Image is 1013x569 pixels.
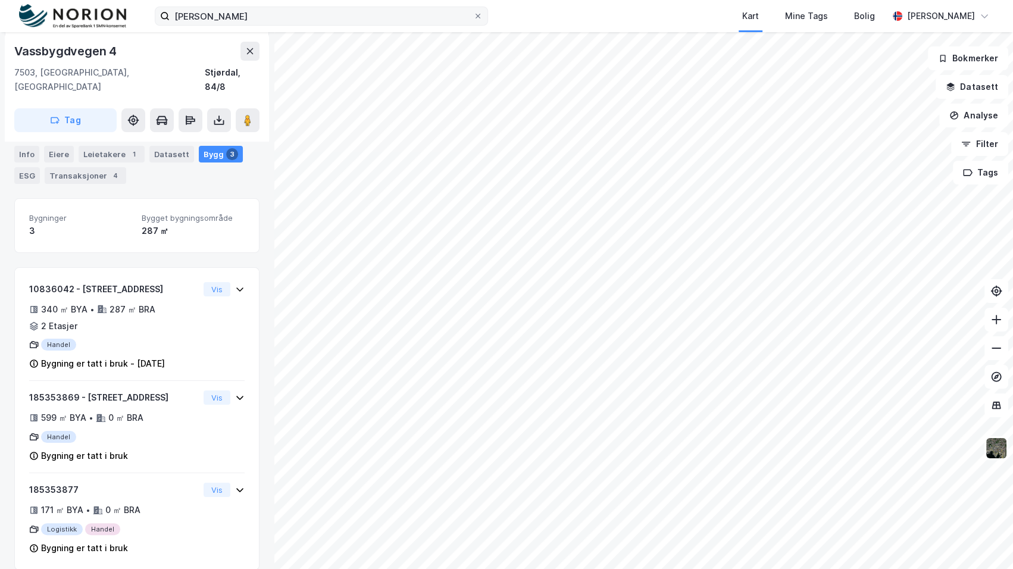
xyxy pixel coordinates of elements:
[14,42,119,61] div: Vassbygdvegen 4
[204,390,230,405] button: Vis
[226,148,238,160] div: 3
[110,170,121,182] div: 4
[14,108,117,132] button: Tag
[19,4,126,29] img: norion-logo.80e7a08dc31c2e691866.png
[939,104,1008,127] button: Analyse
[41,357,165,371] div: Bygning er tatt i bruk - [DATE]
[86,505,90,515] div: •
[854,9,875,23] div: Bolig
[907,9,975,23] div: [PERSON_NAME]
[928,46,1008,70] button: Bokmerker
[29,213,132,223] span: Bygninger
[742,9,759,23] div: Kart
[110,302,155,317] div: 287 ㎡ BRA
[41,503,83,517] div: 171 ㎡ BYA
[44,146,74,162] div: Eiere
[170,7,473,25] input: Søk på adresse, matrikkel, gårdeiere, leietakere eller personer
[90,305,95,314] div: •
[204,483,230,497] button: Vis
[142,224,245,238] div: 287 ㎡
[29,282,199,296] div: 10836042 - [STREET_ADDRESS]
[41,541,128,555] div: Bygning er tatt i bruk
[41,302,87,317] div: 340 ㎡ BYA
[14,167,40,184] div: ESG
[45,167,126,184] div: Transaksjoner
[199,146,243,162] div: Bygg
[205,65,259,94] div: Stjørdal, 84/8
[204,282,230,296] button: Vis
[29,483,199,497] div: 185353877
[79,146,145,162] div: Leietakere
[953,512,1013,569] iframe: Chat Widget
[951,132,1008,156] button: Filter
[785,9,828,23] div: Mine Tags
[128,148,140,160] div: 1
[936,75,1008,99] button: Datasett
[29,390,199,405] div: 185353869 - [STREET_ADDRESS]
[149,146,194,162] div: Datasett
[14,146,39,162] div: Info
[985,437,1008,459] img: 9k=
[41,449,128,463] div: Bygning er tatt i bruk
[89,413,93,423] div: •
[142,213,245,223] span: Bygget bygningsområde
[105,503,140,517] div: 0 ㎡ BRA
[953,512,1013,569] div: Kontrollprogram for chat
[41,411,86,425] div: 599 ㎡ BYA
[953,161,1008,185] button: Tags
[41,319,77,333] div: 2 Etasjer
[108,411,143,425] div: 0 ㎡ BRA
[14,65,205,94] div: 7503, [GEOGRAPHIC_DATA], [GEOGRAPHIC_DATA]
[29,224,132,238] div: 3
